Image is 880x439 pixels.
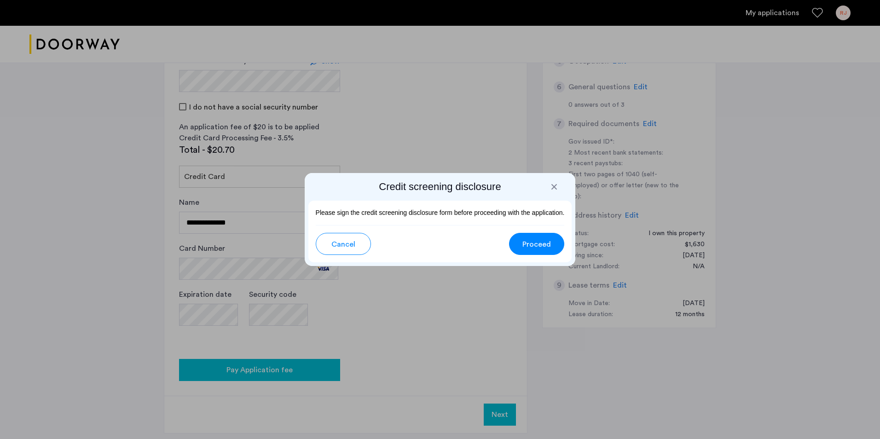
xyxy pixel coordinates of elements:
[316,208,565,218] p: Please sign the credit screening disclosure form before proceeding with the application.
[509,233,564,255] button: button
[308,180,572,193] h2: Credit screening disclosure
[316,233,371,255] button: button
[331,239,355,250] span: Cancel
[522,239,551,250] span: Proceed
